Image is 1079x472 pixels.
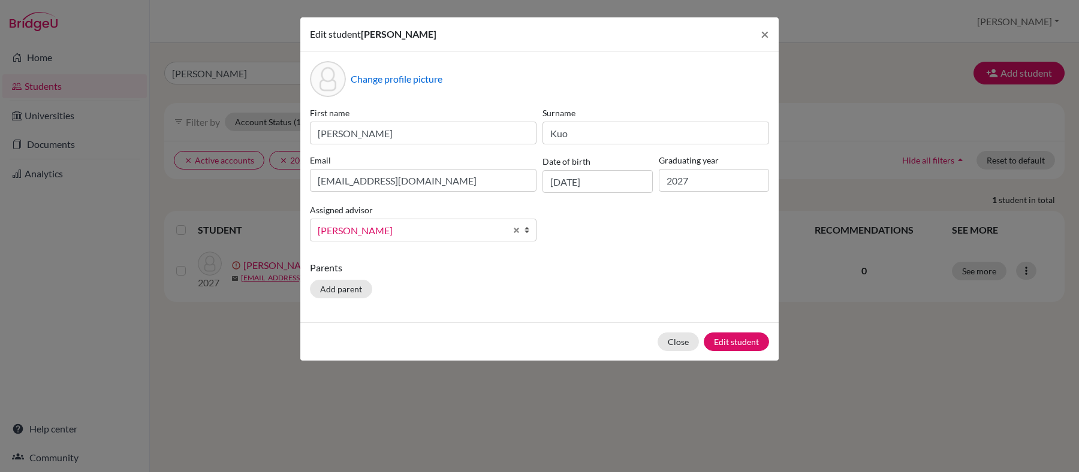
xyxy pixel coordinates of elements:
span: [PERSON_NAME] [361,28,436,40]
div: Profile picture [310,61,346,97]
p: Parents [310,261,769,275]
label: Date of birth [542,155,590,168]
label: First name [310,107,537,119]
button: Close [751,17,779,51]
button: Edit student [704,332,769,351]
label: Assigned advisor [310,204,373,216]
span: [PERSON_NAME] [318,223,506,238]
label: Graduating year [659,154,769,167]
input: dd/mm/yyyy [542,170,653,193]
label: Email [310,154,537,167]
button: Add parent [310,280,372,298]
label: Surname [542,107,769,119]
button: Close [658,332,699,351]
span: × [761,25,769,43]
span: Edit student [310,28,361,40]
